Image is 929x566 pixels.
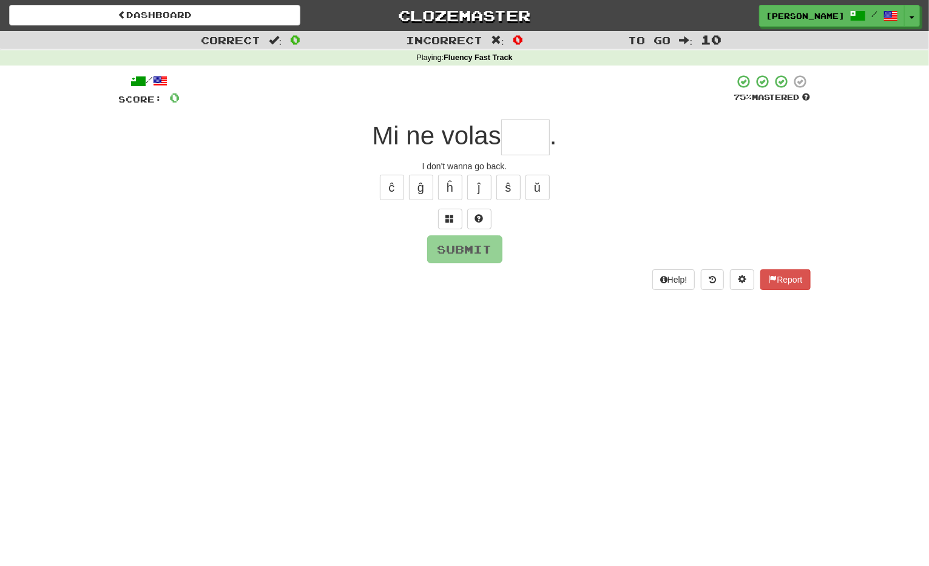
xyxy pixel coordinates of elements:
[652,269,695,290] button: Help!
[513,32,523,47] span: 0
[491,35,504,45] span: :
[9,5,300,25] a: Dashboard
[766,10,845,21] span: [PERSON_NAME]
[734,92,811,103] div: Mastered
[496,175,521,200] button: ŝ
[119,74,180,89] div: /
[467,175,492,200] button: ĵ
[319,5,610,26] a: Clozemaster
[427,235,502,263] button: Submit
[438,175,462,200] button: ĥ
[119,94,163,104] span: Score:
[871,10,877,18] span: /
[734,92,752,102] span: 75 %
[406,34,482,46] span: Incorrect
[680,35,693,45] span: :
[201,34,260,46] span: Correct
[380,175,404,200] button: ĉ
[119,160,811,172] div: I don't wanna go back.
[170,90,180,105] span: 0
[467,209,492,229] button: Single letter hint - you only get 1 per sentence and score half the points! alt+h
[701,32,721,47] span: 10
[409,175,433,200] button: ĝ
[372,121,501,150] span: Mi ne volas
[550,121,557,150] span: .
[290,32,300,47] span: 0
[760,269,810,290] button: Report
[759,5,905,27] a: [PERSON_NAME] /
[438,209,462,229] button: Switch sentence to multiple choice alt+p
[525,175,550,200] button: ŭ
[269,35,282,45] span: :
[444,53,512,62] strong: Fluency Fast Track
[701,269,724,290] button: Round history (alt+y)
[629,34,671,46] span: To go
